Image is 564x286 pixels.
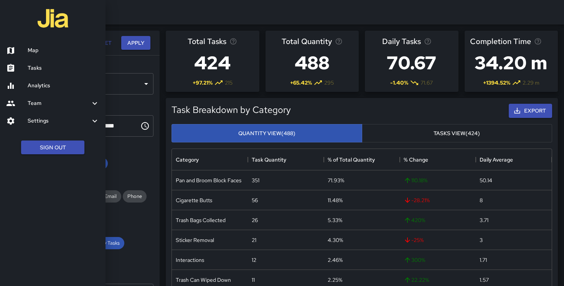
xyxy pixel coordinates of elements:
h6: Tasks [28,64,99,72]
h6: Settings [28,117,90,125]
h6: Analytics [28,82,99,90]
img: jia-logo [38,3,68,34]
h6: Team [28,99,90,108]
button: Sign Out [21,141,84,155]
h6: Map [28,46,99,55]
